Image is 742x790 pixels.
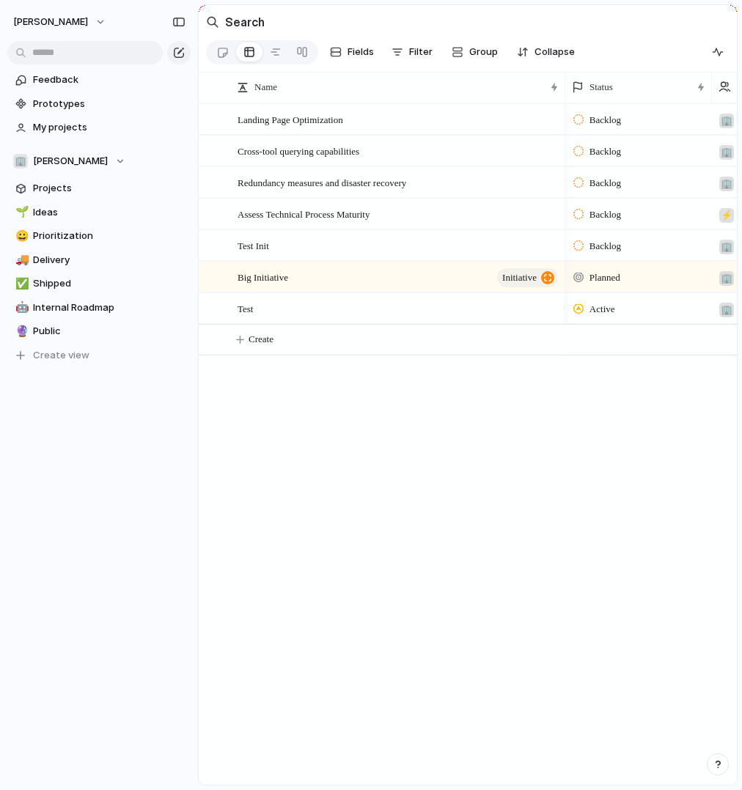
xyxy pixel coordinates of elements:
[7,117,191,139] a: My projects
[33,205,185,220] span: Ideas
[33,300,185,315] span: Internal Roadmap
[7,297,191,319] a: 🤖Internal Roadmap
[225,13,265,31] h2: Search
[13,253,28,267] button: 🚚
[15,251,26,268] div: 🚚
[719,208,734,223] div: ⚡
[719,177,734,191] div: 🏢
[719,145,734,160] div: 🏢
[33,324,185,339] span: Public
[13,300,28,315] button: 🤖
[33,276,185,291] span: Shipped
[7,344,191,366] button: Create view
[444,40,505,64] button: Group
[33,181,185,196] span: Projects
[589,239,621,254] span: Backlog
[589,302,615,317] span: Active
[469,45,498,59] span: Group
[33,97,185,111] span: Prototypes
[497,268,558,287] button: initiative
[7,177,191,199] a: Projects
[33,253,185,267] span: Delivery
[238,205,370,222] span: Assess Technical Process Maturity
[589,270,620,285] span: Planned
[15,228,26,245] div: 😀
[7,225,191,247] a: 😀Prioritization
[7,150,191,172] button: 🏢[PERSON_NAME]
[502,267,537,288] span: initiative
[254,80,277,95] span: Name
[33,154,108,169] span: [PERSON_NAME]
[589,144,621,159] span: Backlog
[15,276,26,292] div: ✅
[13,324,28,339] button: 🔮
[238,237,269,254] span: Test Init
[589,113,621,128] span: Backlog
[249,332,273,347] span: Create
[7,69,191,91] a: Feedback
[7,273,191,295] a: ✅Shipped
[238,142,359,159] span: Cross-tool querying capabilities
[13,205,28,220] button: 🌱
[238,174,406,191] span: Redundancy measures and disaster recovery
[13,154,28,169] div: 🏢
[719,114,734,128] div: 🏢
[7,93,191,115] a: Prototypes
[589,207,621,222] span: Backlog
[7,10,114,34] button: [PERSON_NAME]
[33,120,185,135] span: My projects
[589,80,613,95] span: Status
[13,276,28,291] button: ✅
[238,300,253,317] span: Test
[719,240,734,254] div: 🏢
[511,40,581,64] button: Collapse
[386,40,438,64] button: Filter
[7,320,191,342] a: 🔮Public
[719,271,734,286] div: 🏢
[15,204,26,221] div: 🌱
[33,229,185,243] span: Prioritization
[238,111,343,128] span: Landing Page Optimization
[7,249,191,271] a: 🚚Delivery
[409,45,433,59] span: Filter
[535,45,575,59] span: Collapse
[238,268,288,285] span: Big Initiative
[13,15,88,29] span: [PERSON_NAME]
[589,176,621,191] span: Backlog
[33,73,185,87] span: Feedback
[15,299,26,316] div: 🤖
[15,323,26,340] div: 🔮
[348,45,374,59] span: Fields
[7,202,191,224] a: 🌱Ideas
[33,348,89,363] span: Create view
[324,40,380,64] button: Fields
[13,229,28,243] button: 😀
[719,303,734,317] div: 🏢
